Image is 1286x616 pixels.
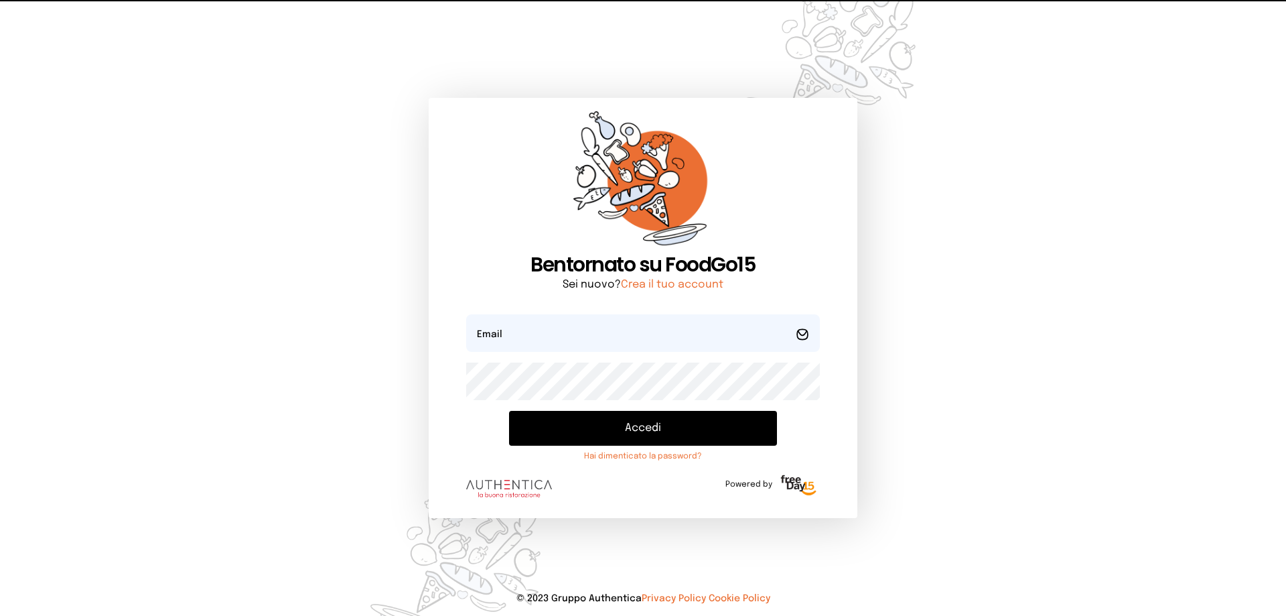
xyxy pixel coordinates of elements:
img: logo-freeday.3e08031.png [778,473,820,499]
a: Crea il tuo account [621,279,723,290]
a: Hai dimenticato la password? [509,451,777,462]
h1: Bentornato su FoodGo15 [466,253,820,277]
a: Privacy Policy [642,594,706,603]
p: Sei nuovo? [466,277,820,293]
img: sticker-orange.65babaf.png [573,111,713,253]
img: logo.8f33a47.png [466,480,552,497]
p: © 2023 Gruppo Authentica [21,592,1265,605]
button: Accedi [509,411,777,446]
span: Powered by [725,479,772,490]
a: Cookie Policy [709,594,770,603]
